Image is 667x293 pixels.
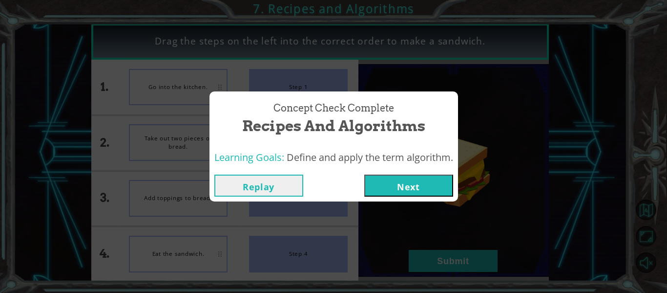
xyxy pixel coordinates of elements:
span: Recipes and Algorithms [242,115,425,136]
span: Define and apply the term algorithm. [287,151,453,164]
span: Concept Check Complete [273,101,394,115]
button: Next [364,175,453,197]
span: Learning Goals: [214,151,284,164]
button: Replay [214,175,303,197]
